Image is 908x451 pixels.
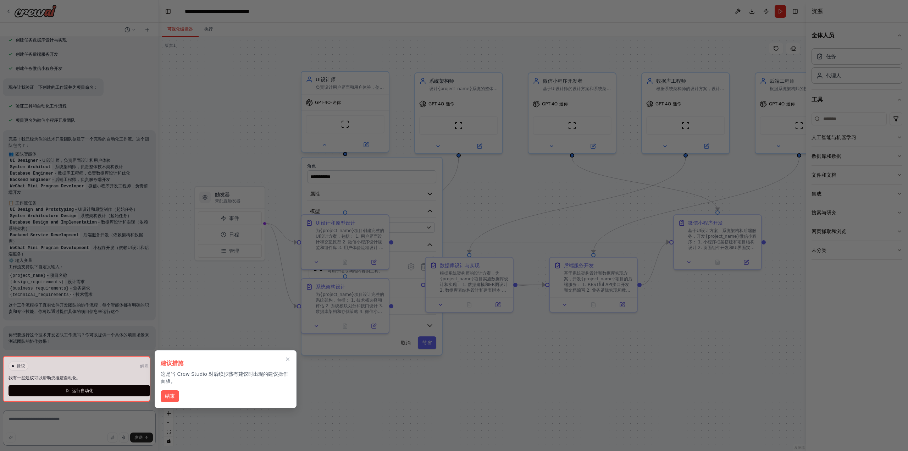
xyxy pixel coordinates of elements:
[163,6,173,16] button: 隐藏左侧边栏
[165,393,175,399] font: 结束
[283,355,292,363] button: 关闭演练
[161,360,183,367] font: 建议措施
[161,371,288,384] font: 这是当 Crew Studio 对后续步骤有建议时出现的建议操作面板。
[161,390,179,402] button: 结束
